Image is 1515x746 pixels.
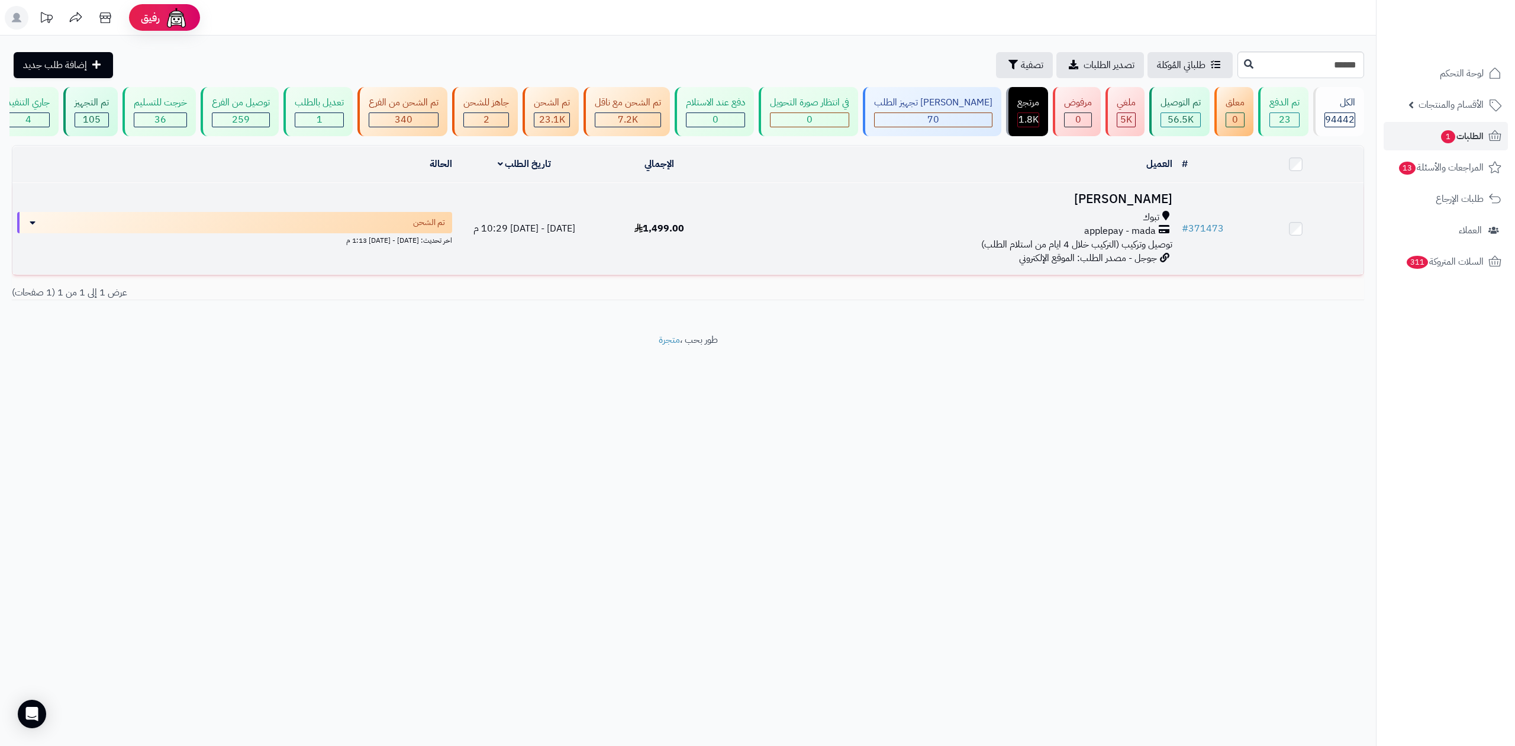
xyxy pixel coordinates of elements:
[713,112,718,127] span: 0
[483,112,489,127] span: 2
[1270,113,1299,127] div: 23
[595,113,660,127] div: 7223
[17,233,452,246] div: اخر تحديث: [DATE] - [DATE] 1:13 م
[1398,159,1484,176] span: المراجعات والأسئلة
[875,113,992,127] div: 70
[463,96,509,110] div: جاهز للشحن
[1004,87,1050,136] a: مرتجع 1.8K
[1018,113,1039,127] div: 1806
[1168,112,1194,127] span: 56.5K
[232,112,250,127] span: 259
[1182,221,1224,236] a: #371473
[295,113,343,127] div: 1
[7,96,50,110] div: جاري التنفيذ
[1064,96,1092,110] div: مرفوض
[1324,96,1355,110] div: الكل
[1212,87,1256,136] a: معلق 0
[75,96,109,110] div: تم التجهيز
[14,52,113,78] a: إضافة طلب جديد
[1018,112,1039,127] span: 1.8K
[295,96,344,110] div: تعديل بالطلب
[686,96,745,110] div: دفع عند الاستلام
[1311,87,1366,136] a: الكل94442
[1147,52,1233,78] a: طلباتي المُوكلة
[473,221,575,236] span: [DATE] - [DATE] 10:29 م
[539,112,565,127] span: 23.1K
[534,113,569,127] div: 23114
[807,112,813,127] span: 0
[1161,96,1201,110] div: تم التوصيل
[83,112,101,127] span: 105
[165,6,188,30] img: ai-face.png
[1384,122,1508,150] a: الطلبات1
[731,192,1172,206] h3: [PERSON_NAME]
[1120,112,1132,127] span: 5K
[134,96,187,110] div: خرجت للتسليم
[770,96,849,110] div: في انتظار صورة التحويل
[75,113,108,127] div: 105
[1147,87,1212,136] a: تم التوصيل 56.5K
[1161,113,1200,127] div: 56502
[1406,255,1429,269] span: 311
[1065,113,1091,127] div: 0
[1440,65,1484,82] span: لوحة التحكم
[1384,247,1508,276] a: السلات المتروكة311
[581,87,672,136] a: تم الشحن مع ناقل 7.2K
[981,237,1172,252] span: توصيل وتركيب (التركيب خلال 4 ايام من استلام الطلب)
[1279,112,1291,127] span: 23
[3,286,688,300] div: عرض 1 إلى 1 من 1 (1 صفحات)
[1269,96,1300,110] div: تم الدفع
[31,6,61,33] a: تحديثات المنصة
[464,113,508,127] div: 2
[1050,87,1103,136] a: مرفوض 0
[154,112,166,127] span: 36
[771,113,849,127] div: 0
[450,87,520,136] a: جاهز للشحن 2
[1103,87,1147,136] a: ملغي 5K
[395,112,412,127] span: 340
[1226,96,1245,110] div: معلق
[1182,221,1188,236] span: #
[430,157,452,171] a: الحالة
[1232,112,1238,127] span: 0
[61,87,120,136] a: تم التجهيز 105
[618,112,638,127] span: 7.2K
[644,157,674,171] a: الإجمالي
[1084,224,1156,238] span: applepay - mada
[25,112,31,127] span: 4
[595,96,661,110] div: تم الشحن مع ناقل
[686,113,744,127] div: 0
[1084,58,1134,72] span: تصدير الطلبات
[1182,157,1188,171] a: #
[1143,211,1159,224] span: تبوك
[212,113,269,127] div: 259
[198,87,281,136] a: توصيل من الفرع 259
[141,11,160,25] span: رفيق
[1384,153,1508,182] a: المراجعات والأسئلة13
[1406,253,1484,270] span: السلات المتروكة
[369,96,439,110] div: تم الشحن من الفرع
[1384,185,1508,213] a: طلبات الإرجاع
[413,217,445,229] span: تم الشحن
[1017,96,1039,110] div: مرتجع
[1384,216,1508,245] a: العملاء
[1021,58,1043,72] span: تصفية
[874,96,992,110] div: [PERSON_NAME] تجهيز الطلب
[1436,191,1484,207] span: طلبات الإرجاع
[1384,59,1508,88] a: لوحة التحكم
[1325,112,1355,127] span: 94442
[1440,130,1456,144] span: 1
[498,157,552,171] a: تاريخ الطلب
[860,87,1004,136] a: [PERSON_NAME] تجهيز الطلب 70
[520,87,581,136] a: تم الشحن 23.1K
[23,58,87,72] span: إضافة طلب جديد
[1440,128,1484,144] span: الطلبات
[1226,113,1244,127] div: 0
[1117,96,1136,110] div: ملغي
[120,87,198,136] a: خرجت للتسليم 36
[756,87,860,136] a: في انتظار صورة التحويل 0
[659,333,680,347] a: متجرة
[996,52,1053,78] button: تصفية
[134,113,186,127] div: 36
[1435,13,1504,38] img: logo-2.png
